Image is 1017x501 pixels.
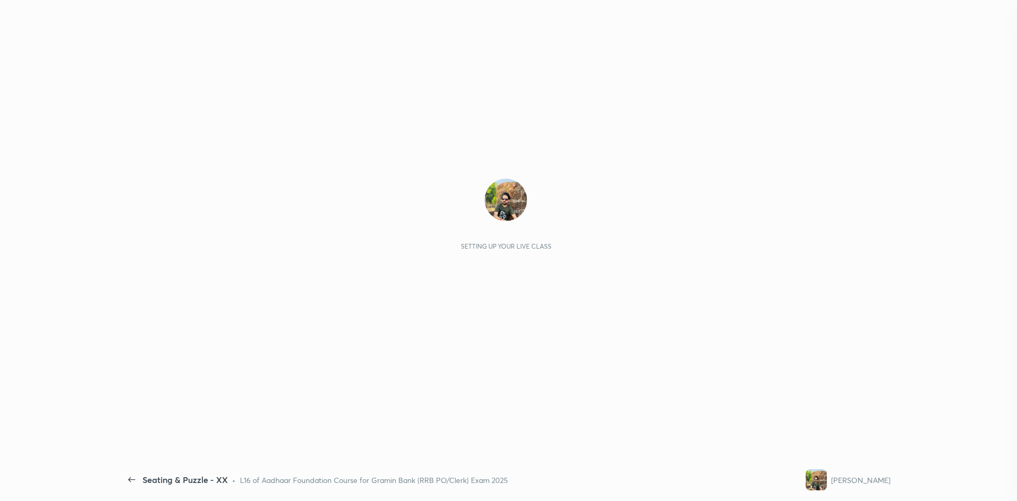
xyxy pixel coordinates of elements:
[485,179,527,221] img: 9f5e5bf9971e4a88853fc8dad0f60a4b.jpg
[240,474,508,486] div: L16 of Aadhaar Foundation Course for Gramin Bank (RRB PO/Clerk) Exam 2025
[142,473,228,486] div: Seating & Puzzle - XX
[232,474,236,486] div: •
[831,474,890,486] div: [PERSON_NAME]
[806,469,827,490] img: 9f5e5bf9971e4a88853fc8dad0f60a4b.jpg
[461,242,551,250] div: Setting up your live class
